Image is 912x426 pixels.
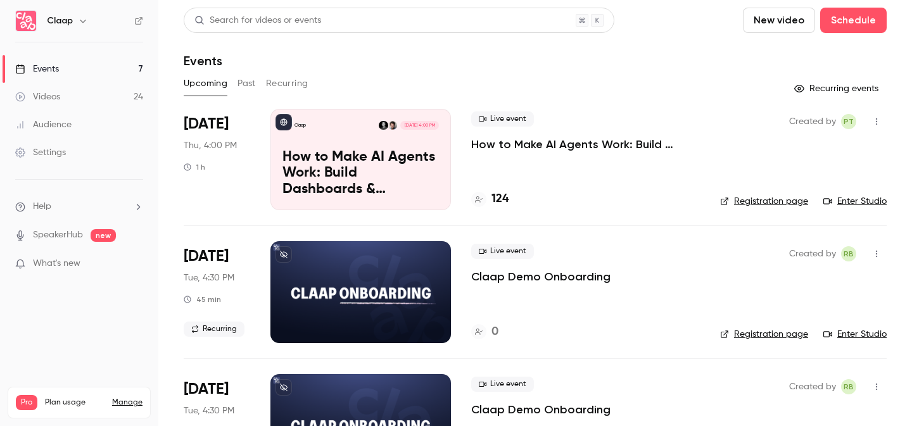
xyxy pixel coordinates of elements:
span: new [91,229,116,242]
a: How to Make AI Agents Work: Build Dashboards & Automations with Claap MCPClaapPierre TouzeauRobin... [270,109,451,210]
div: Audience [15,118,72,131]
span: Recurring [184,322,244,337]
span: Created by [789,379,836,394]
span: [DATE] [184,379,229,399]
span: [DATE] 4:00 PM [400,121,438,130]
a: Manage [112,398,142,408]
a: Registration page [720,195,808,208]
div: Events [15,63,59,75]
span: Thu, 4:00 PM [184,139,237,152]
span: RB [844,379,854,394]
span: Created by [789,246,836,261]
div: Search for videos or events [194,14,321,27]
p: How to Make AI Agents Work: Build Dashboards & Automations with Claap MCP [282,149,439,198]
span: Live event [471,244,534,259]
button: Past [237,73,256,94]
button: Recurring [266,73,308,94]
div: Videos [15,91,60,103]
li: help-dropdown-opener [15,200,143,213]
a: Enter Studio [823,328,887,341]
span: [DATE] [184,114,229,134]
a: 0 [471,323,498,341]
span: PT [844,114,854,129]
img: Pierre Touzeau [388,121,397,130]
h1: Events [184,53,222,68]
button: New video [743,8,815,33]
img: Robin Bonduelle [379,121,388,130]
span: RB [844,246,854,261]
a: Registration page [720,328,808,341]
img: Claap [16,11,36,31]
span: What's new [33,257,80,270]
span: Pro [16,395,37,410]
h4: 124 [491,191,509,208]
span: Created by [789,114,836,129]
span: Live event [471,377,534,392]
button: Upcoming [184,73,227,94]
button: Schedule [820,8,887,33]
a: Enter Studio [823,195,887,208]
a: How to Make AI Agents Work: Build Dashboards & Automations with Claap MCP [471,137,700,152]
div: Sep 16 Tue, 5:30 PM (Europe/Paris) [184,241,250,342]
div: 45 min [184,294,221,304]
span: Plan usage [45,398,104,408]
a: 124 [471,191,509,208]
h4: 0 [491,323,498,341]
h6: Claap [47,15,73,27]
span: Pierre Touzeau [841,114,856,129]
span: Live event [471,111,534,127]
span: Tue, 4:30 PM [184,404,234,417]
span: Robin Bonduelle [841,246,856,261]
a: Claap Demo Onboarding [471,269,611,284]
span: Tue, 4:30 PM [184,272,234,284]
span: Robin Bonduelle [841,379,856,394]
iframe: Noticeable Trigger [128,258,143,270]
button: Recurring events [788,78,887,99]
div: Sep 11 Thu, 4:00 PM (Europe/Lisbon) [184,109,250,210]
p: Claap [294,122,306,128]
div: 1 h [184,162,205,172]
div: Settings [15,146,66,159]
span: Help [33,200,51,213]
a: Claap Demo Onboarding [471,402,611,417]
span: [DATE] [184,246,229,266]
a: SpeakerHub [33,229,83,242]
